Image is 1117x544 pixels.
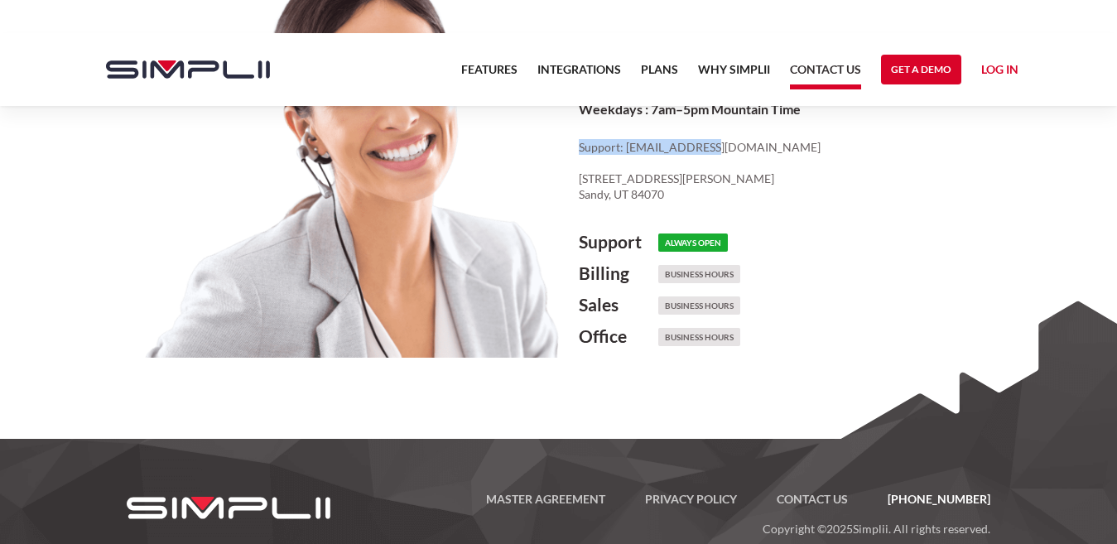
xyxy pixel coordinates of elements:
a: Plans [641,60,678,89]
p: Support: [EMAIL_ADDRESS][DOMAIN_NAME] ‍ [STREET_ADDRESS][PERSON_NAME] Sandy, UT 84070 [579,139,1028,203]
a: home [89,33,270,106]
a: Contact US [790,60,861,89]
h6: Business Hours [658,328,740,346]
img: Simplii [106,60,270,79]
a: Features [461,60,518,89]
h4: Support [579,232,658,252]
h6: Always Open [658,233,728,252]
a: Integrations [537,60,621,89]
a: [PHONE_NUMBER] [579,26,841,63]
a: Contact US [757,489,868,509]
a: [PHONE_NUMBER] [868,489,990,509]
a: Why Simplii [698,60,770,89]
a: Master Agreement [466,489,625,509]
h4: Office [579,326,658,346]
a: Get a Demo [881,55,961,84]
h4: Sales [579,295,658,315]
h6: Business Hours [658,296,740,315]
h4: Billing [579,263,658,283]
span: 2025 [826,522,853,536]
a: Privacy Policy [625,489,757,509]
p: Copyright © Simplii. All rights reserved. [347,509,990,539]
a: Log in [981,60,1018,84]
strong: Weekdays : 7am–5pm Mountain Time [579,101,801,117]
h6: Business Hours [658,265,740,283]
